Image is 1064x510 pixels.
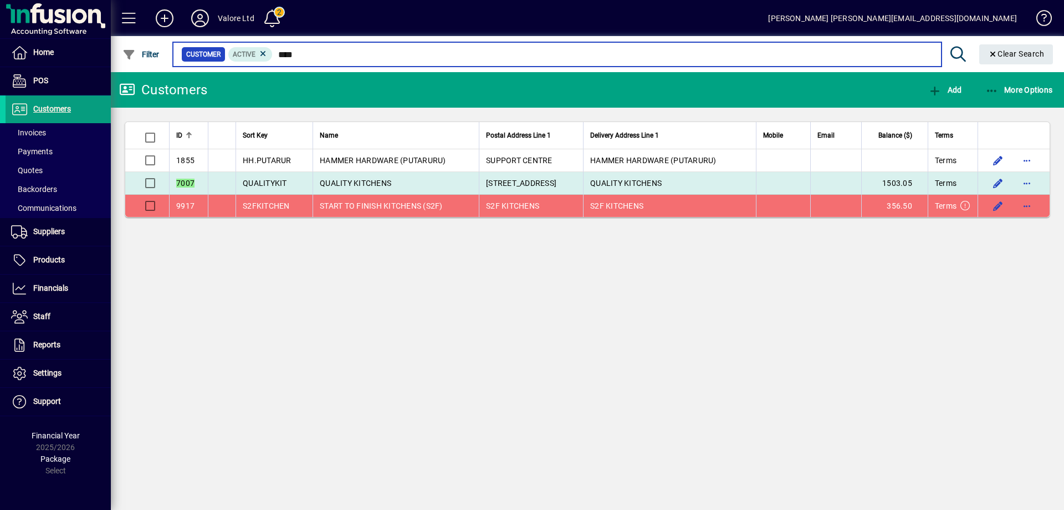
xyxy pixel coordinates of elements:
[11,185,57,194] span: Backorders
[33,284,68,292] span: Financials
[590,179,662,188] span: QUALITY KITCHENS
[6,67,111,95] a: POS
[33,104,71,113] span: Customers
[988,49,1045,58] span: Clear Search
[33,255,65,264] span: Products
[243,129,268,142] span: Sort Key
[33,312,50,321] span: Staff
[11,128,46,137] span: Invoices
[861,172,928,195] td: 1503.05
[6,39,111,67] a: Home
[935,200,956,211] span: Terms
[590,129,659,142] span: Delivery Address Line 1
[817,129,855,142] div: Email
[11,166,43,175] span: Quotes
[6,331,111,359] a: Reports
[590,156,717,165] span: HAMMER HARDWARE (PUTARURU)
[817,129,835,142] span: Email
[861,195,928,217] td: 356.50
[176,156,195,165] span: 1855
[243,156,291,165] span: HH.PUTARUR
[928,85,961,94] span: Add
[320,129,338,142] span: Name
[320,129,472,142] div: Name
[1028,2,1050,38] a: Knowledge Base
[486,129,551,142] span: Postal Address Line 1
[320,201,443,210] span: START TO FINISH KITCHENS (S2F)
[120,44,162,64] button: Filter
[935,155,956,166] span: Terms
[768,9,1017,27] div: [PERSON_NAME] [PERSON_NAME][EMAIL_ADDRESS][DOMAIN_NAME]
[486,156,553,165] span: SUPPORT CENTRE
[218,9,254,27] div: Valore Ltd
[176,179,195,188] em: 7007
[33,340,60,349] span: Reports
[6,246,111,274] a: Products
[983,80,1056,100] button: More Options
[33,368,62,377] span: Settings
[176,201,195,210] span: 9917
[1018,197,1036,215] button: More options
[989,174,1007,192] button: Edit
[979,44,1053,64] button: Clear
[763,129,804,142] div: Mobile
[6,123,111,142] a: Invoices
[985,85,1053,94] span: More Options
[186,49,221,60] span: Customer
[6,303,111,331] a: Staff
[33,227,65,236] span: Suppliers
[6,388,111,416] a: Support
[40,455,70,463] span: Package
[228,47,273,62] mat-chip: Activation Status: Active
[6,161,111,180] a: Quotes
[925,80,964,100] button: Add
[6,199,111,218] a: Communications
[32,431,80,440] span: Financial Year
[122,50,160,59] span: Filter
[176,129,201,142] div: ID
[320,179,391,188] span: QUALITY KITCHENS
[6,142,111,161] a: Payments
[590,201,643,210] span: S2F KITCHENS
[868,129,922,142] div: Balance ($)
[989,152,1007,169] button: Edit
[486,179,556,188] span: [STREET_ADDRESS]
[935,178,956,189] span: Terms
[1018,152,1036,169] button: More options
[6,218,111,246] a: Suppliers
[147,8,182,28] button: Add
[233,51,255,58] span: Active
[243,179,287,188] span: QUALITYKIT
[33,76,48,85] span: POS
[11,147,53,156] span: Payments
[6,180,111,199] a: Backorders
[33,48,54,57] span: Home
[320,156,446,165] span: HAMMER HARDWARE (PUTARURU)
[1018,174,1036,192] button: More options
[119,81,207,99] div: Customers
[243,201,290,210] span: S2FKITCHEN
[935,129,953,142] span: Terms
[763,129,783,142] span: Mobile
[6,275,111,302] a: Financials
[33,397,61,406] span: Support
[6,360,111,387] a: Settings
[11,204,76,213] span: Communications
[486,201,539,210] span: S2F KITCHENS
[989,197,1007,215] button: Edit
[878,129,912,142] span: Balance ($)
[182,8,218,28] button: Profile
[176,129,182,142] span: ID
